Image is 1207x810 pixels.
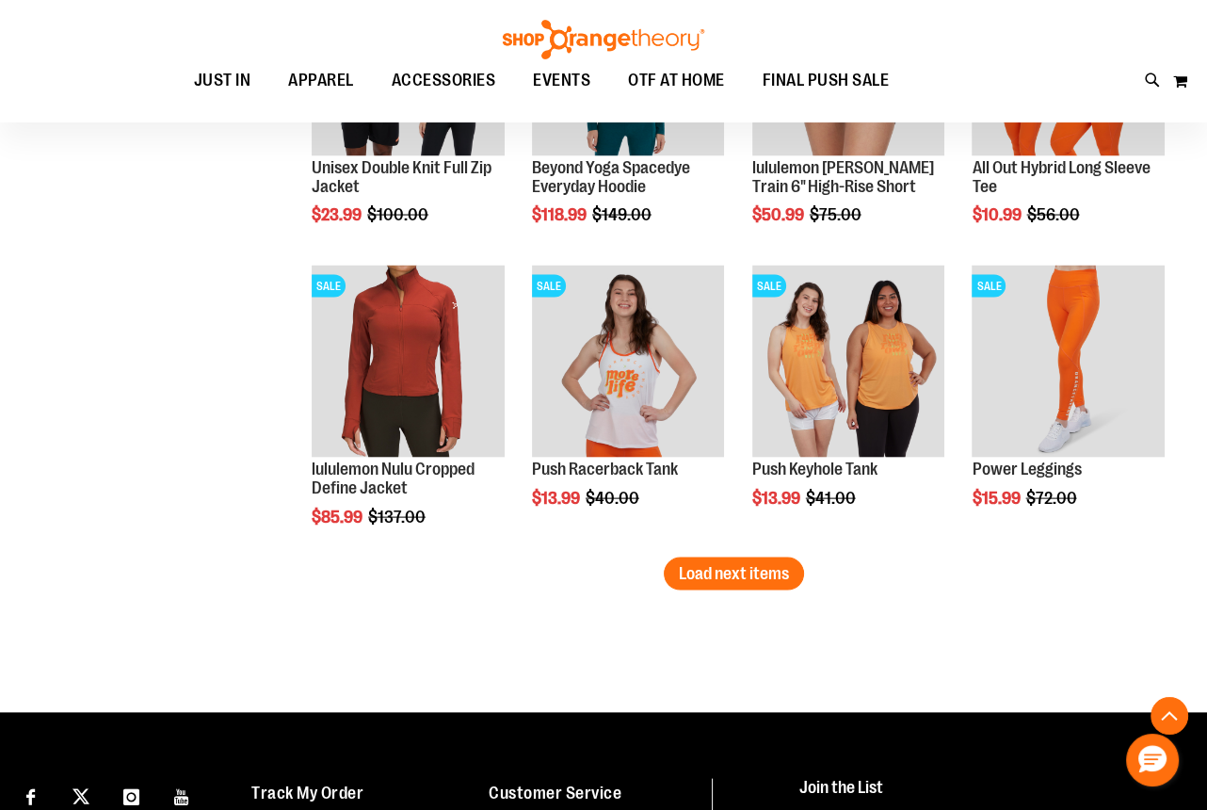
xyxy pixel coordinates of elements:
[532,460,678,478] a: Push Racerback Tank
[744,59,909,102] a: FINAL PUSH SALE
[368,508,428,526] span: $137.00
[500,20,707,59] img: Shop Orangetheory
[302,256,513,575] div: product
[532,266,724,461] a: Product image for Push Racerback TankSALE
[312,158,491,196] a: Unisex Double Knit Full Zip Jacket
[609,59,744,103] a: OTF AT HOME
[752,266,944,458] img: Product image for Push Keyhole Tank
[1151,697,1188,735] button: Back To Top
[532,266,724,458] img: Product image for Push Racerback Tank
[312,266,504,458] img: Product image for lululemon Nulu Cropped Define Jacket
[514,59,609,103] a: EVENTS
[763,59,890,102] span: FINAL PUSH SALE
[752,266,944,461] a: Product image for Push Keyhole TankSALE
[628,59,725,102] span: OTF AT HOME
[533,59,590,102] span: EVENTS
[810,205,864,224] span: $75.00
[532,489,583,508] span: $13.99
[175,59,270,103] a: JUST IN
[312,266,504,461] a: Product image for lululemon Nulu Cropped Define JacketSALE
[752,460,877,478] a: Push Keyhole Tank
[532,158,690,196] a: Beyond Yoga Spacedye Everyday Hoodie
[972,205,1023,224] span: $10.99
[523,256,733,556] div: product
[269,59,373,103] a: APPAREL
[679,564,789,583] span: Load next items
[288,59,354,102] span: APPAREL
[1025,489,1079,508] span: $72.00
[532,205,589,224] span: $118.99
[194,59,251,102] span: JUST IN
[752,158,934,196] a: lululemon [PERSON_NAME] Train 6" High-Rise Short
[312,460,475,497] a: lululemon Nulu Cropped Define Jacket
[972,158,1150,196] a: All Out Hybrid Long Sleeve Tee
[743,256,954,556] div: product
[752,489,803,508] span: $13.99
[312,508,365,526] span: $85.99
[592,205,654,224] span: $149.00
[373,59,515,103] a: ACCESSORIES
[1026,205,1082,224] span: $56.00
[752,205,807,224] span: $50.99
[392,59,496,102] span: ACCESSORIES
[251,784,363,802] a: Track My Order
[752,275,786,298] span: SALE
[586,489,642,508] span: $40.00
[489,784,621,802] a: Customer Service
[532,275,566,298] span: SALE
[72,788,89,805] img: Twitter
[1126,734,1179,786] button: Hello, have a question? Let’s chat.
[367,205,431,224] span: $100.00
[962,256,1173,556] div: product
[972,266,1164,458] img: Product image for Power Leggings
[664,558,804,591] button: Load next items
[806,489,859,508] span: $41.00
[972,460,1081,478] a: Power Leggings
[972,266,1164,461] a: Product image for Power LeggingsSALE
[312,205,364,224] span: $23.99
[312,275,346,298] span: SALE
[972,489,1022,508] span: $15.99
[972,275,1006,298] span: SALE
